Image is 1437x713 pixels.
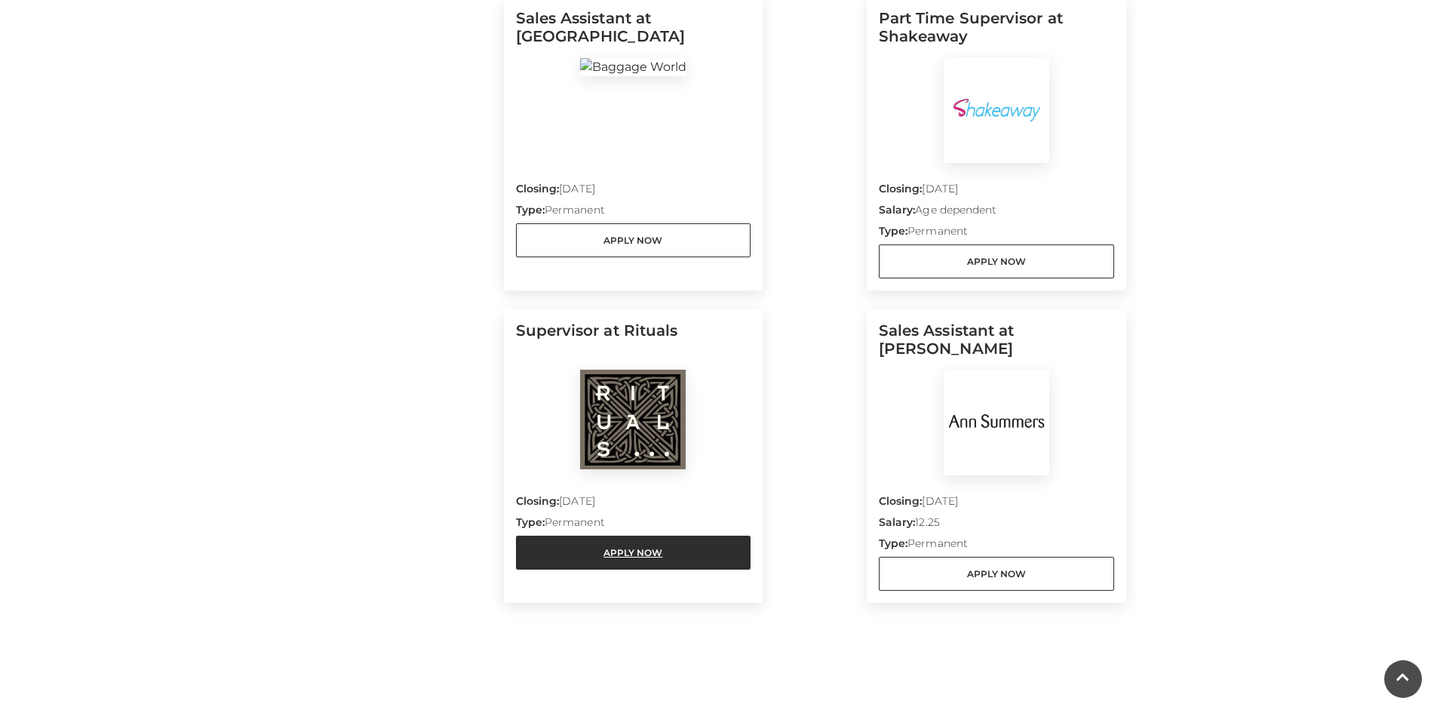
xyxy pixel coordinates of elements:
p: [DATE] [516,181,751,202]
h5: Sales Assistant at [GEOGRAPHIC_DATA] [516,9,751,57]
strong: Type: [879,536,907,550]
img: Shakeaway [944,57,1049,163]
strong: Salary: [879,203,916,217]
p: Permanent [879,536,1114,557]
strong: Salary: [879,515,916,529]
p: [DATE] [879,181,1114,202]
p: Permanent [516,202,751,223]
img: Ann Summers [944,370,1049,475]
strong: Type: [516,515,545,529]
a: Apply Now [516,536,751,570]
h5: Part Time Supervisor at Shakeaway [879,9,1114,57]
strong: Closing: [879,494,923,508]
h5: Sales Assistant at [PERSON_NAME] [879,321,1114,370]
h5: Supervisor at Rituals [516,321,751,370]
a: Apply Now [879,244,1114,278]
strong: Type: [516,203,545,217]
strong: Closing: [516,494,560,508]
strong: Type: [879,224,907,238]
img: Baggage World [580,58,686,76]
strong: Closing: [879,182,923,195]
p: [DATE] [879,493,1114,515]
p: Permanent [879,223,1114,244]
p: 12.25 [879,515,1114,536]
p: Permanent [516,515,751,536]
p: [DATE] [516,493,751,515]
img: Rituals [580,370,686,469]
strong: Closing: [516,182,560,195]
a: Apply Now [516,223,751,257]
p: Age dependent [879,202,1114,223]
a: Apply Now [879,557,1114,591]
